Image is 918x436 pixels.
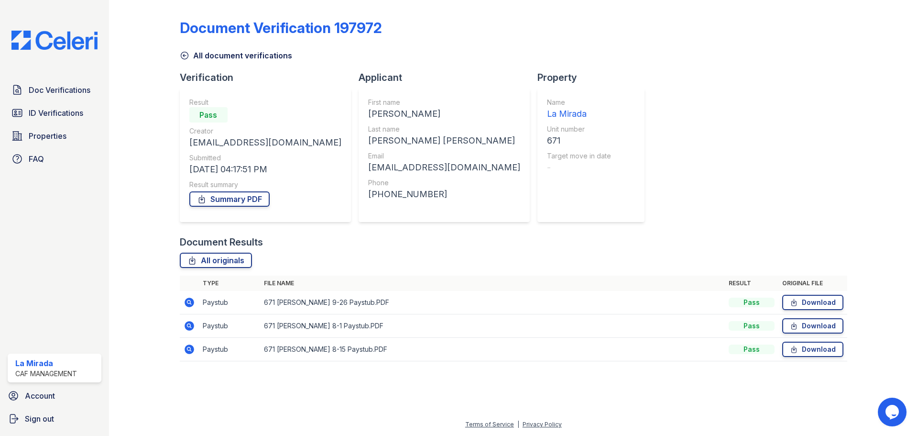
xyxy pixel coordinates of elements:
a: Download [782,318,843,334]
div: Pass [729,321,775,331]
th: File name [260,276,725,291]
td: 671 [PERSON_NAME] 8-15 Paystub.PDF [260,338,725,361]
iframe: chat widget [878,398,908,426]
a: Download [782,295,843,310]
th: Original file [778,276,847,291]
div: Result summary [189,180,341,190]
a: Summary PDF [189,191,270,207]
div: [EMAIL_ADDRESS][DOMAIN_NAME] [368,161,520,174]
div: Pass [729,345,775,354]
div: Unit number [547,124,611,134]
span: Sign out [25,413,54,425]
div: Email [368,151,520,161]
a: Download [782,342,843,357]
a: Terms of Service [465,421,514,428]
span: Properties [29,130,66,142]
div: Applicant [359,71,537,84]
div: [PERSON_NAME] [PERSON_NAME] [368,134,520,147]
div: La Mirada [547,107,611,121]
div: Name [547,98,611,107]
span: Account [25,390,55,402]
div: Target move in date [547,151,611,161]
a: ID Verifications [8,103,101,123]
td: 671 [PERSON_NAME] 9-26 Paystub.PDF [260,291,725,314]
span: FAQ [29,153,44,165]
a: Privacy Policy [523,421,562,428]
div: Document Results [180,235,263,249]
a: Sign out [4,409,105,428]
div: Pass [729,298,775,307]
td: Paystub [199,314,260,338]
div: La Mirada [15,358,77,369]
a: Name La Mirada [547,98,611,121]
div: CAF Management [15,369,77,379]
div: Phone [368,178,520,188]
div: [PHONE_NUMBER] [368,188,520,201]
div: | [517,421,519,428]
th: Result [725,276,778,291]
td: 671 [PERSON_NAME] 8-1 Paystub.PDF [260,314,725,338]
a: All document verifications [180,50,292,61]
a: All originals [180,253,252,268]
div: 671 [547,134,611,147]
div: Result [189,98,341,107]
td: Paystub [199,291,260,314]
div: Submitted [189,153,341,163]
th: Type [199,276,260,291]
a: Properties [8,126,101,145]
div: [EMAIL_ADDRESS][DOMAIN_NAME] [189,136,341,149]
div: Pass [189,107,228,123]
span: ID Verifications [29,107,83,119]
div: Document Verification 197972 [180,19,382,36]
a: Doc Verifications [8,80,101,100]
div: [DATE] 04:17:51 PM [189,163,341,176]
div: Last name [368,124,520,134]
span: Doc Verifications [29,84,90,96]
a: FAQ [8,149,101,168]
img: CE_Logo_Blue-a8612792a0a2168367f1c8372b55b34899dd931a85d93a1a3d3e32e68fde9ad4.png [4,31,105,50]
div: Property [537,71,652,84]
div: [PERSON_NAME] [368,107,520,121]
div: Verification [180,71,359,84]
div: Creator [189,126,341,136]
a: Account [4,386,105,405]
div: - [547,161,611,174]
div: First name [368,98,520,107]
td: Paystub [199,338,260,361]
